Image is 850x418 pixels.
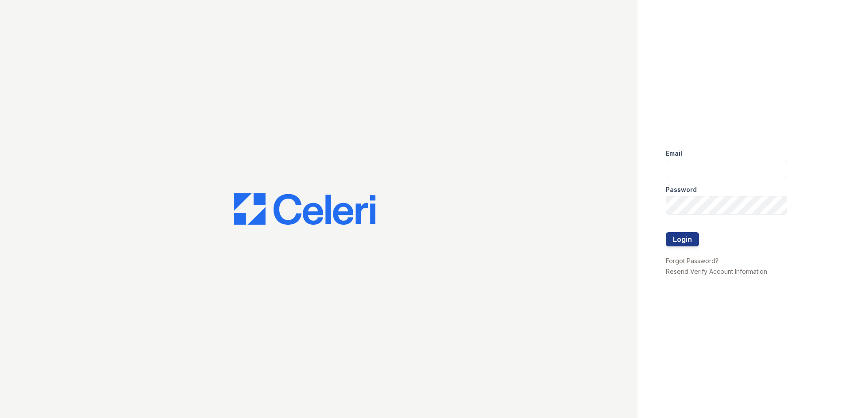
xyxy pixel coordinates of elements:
[666,232,699,246] button: Login
[666,268,767,275] a: Resend Verify Account Information
[666,257,719,265] a: Forgot Password?
[666,149,682,158] label: Email
[234,193,375,225] img: CE_Logo_Blue-a8612792a0a2168367f1c8372b55b34899dd931a85d93a1a3d3e32e68fde9ad4.png
[666,185,697,194] label: Password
